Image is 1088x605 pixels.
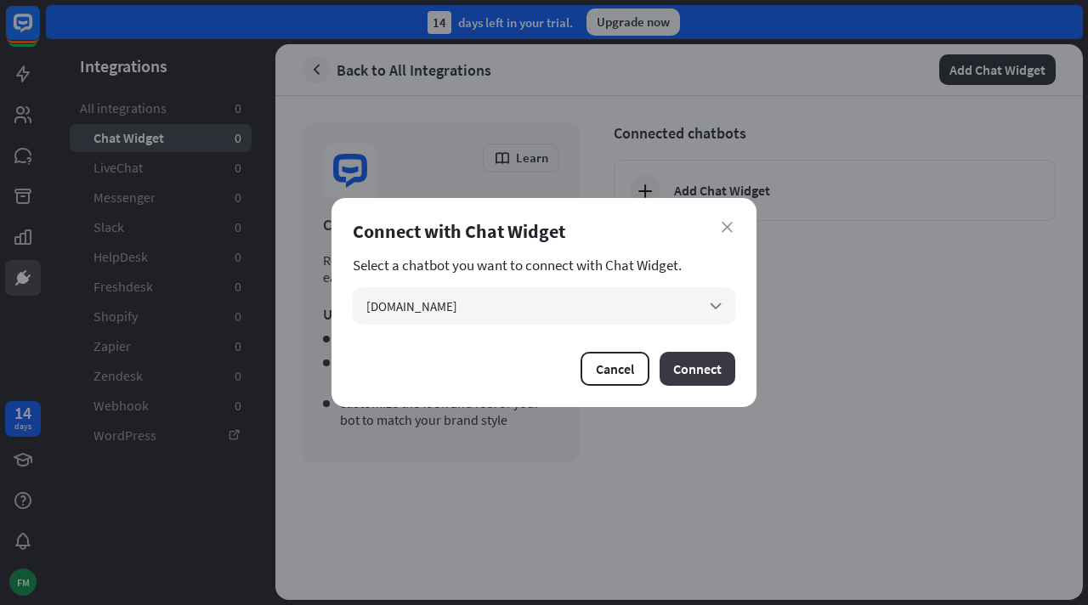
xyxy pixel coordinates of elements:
[660,352,735,386] button: Connect
[366,298,457,314] span: [DOMAIN_NAME]
[14,7,65,58] button: Open LiveChat chat widget
[722,222,733,233] i: close
[706,297,725,315] i: arrow_down
[353,219,735,243] div: Connect with Chat Widget
[353,257,735,274] section: Select a chatbot you want to connect with Chat Widget.
[581,352,649,386] button: Cancel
